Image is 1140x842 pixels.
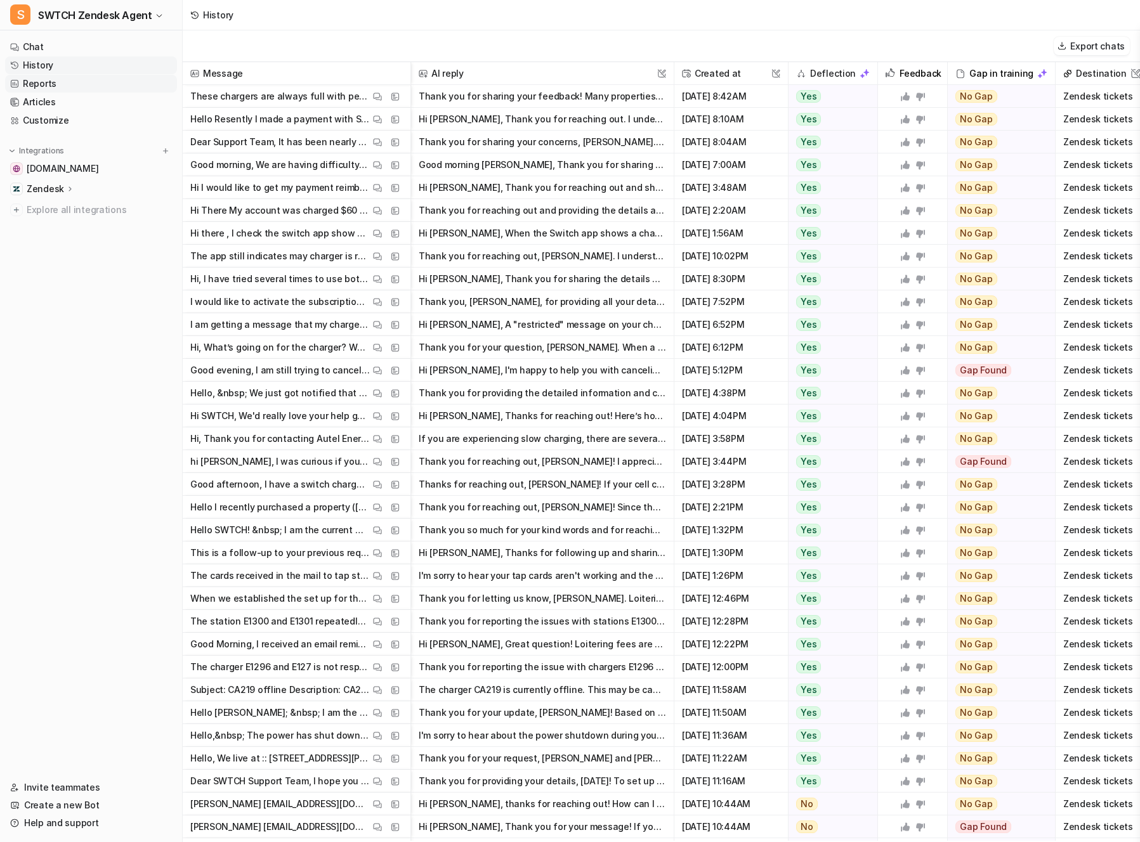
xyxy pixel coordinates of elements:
p: Hi there , I check the switch app show me the charger unavailable , please check what happen to t... [190,222,370,245]
span: AI reply [416,62,669,85]
button: No Gap [948,610,1046,633]
p: Good evening, I am still trying to cancel my account but am unable to for some reason. Can you pl... [190,359,370,382]
p: Hi SWTCH, We'd really love your help getting our account switched&nbsp;to [EMAIL_ADDRESS][DOMAIN_... [190,405,370,427]
span: No Gap [955,136,997,148]
button: Yes [789,450,870,473]
span: Yes [796,775,821,787]
h2: Deflection [810,62,856,85]
button: Yes [789,747,870,770]
span: [DATE] 11:50AM [679,701,783,724]
span: [DATE] 1:30PM [679,541,783,564]
button: Gap Found [948,450,1046,473]
p: I would like to activate the subscription to my charger at [GEOGRAPHIC_DATA] in [GEOGRAPHIC_DATA]... [190,290,370,313]
span: [DATE] 1:26PM [679,564,783,587]
p: Integrations [19,146,64,156]
img: swtchenergy.com [13,165,20,172]
span: No Gap [955,181,997,194]
button: No Gap [948,85,1046,108]
button: Yes [789,473,870,496]
span: No Gap [955,592,997,605]
button: No Gap [948,245,1046,268]
button: No Gap [948,199,1046,222]
button: Thank you for reporting the issue with chargers E1296 and E127 not responding to the SWITCH app. ... [419,656,666,678]
p: Hello I recently purchased a property ([STREET_ADDRESS]) which included a Swtich Charger in my pa... [190,496,370,519]
button: Hi [PERSON_NAME], I'm happy to help you with canceling your account! To delete your SWTCH account... [419,359,666,382]
button: No Gap [948,131,1046,153]
span: Yes [796,341,821,354]
span: No [796,798,818,810]
span: Explore all integrations [27,200,172,220]
span: [DATE] 5:12PM [679,359,783,382]
button: No Gap [948,268,1046,290]
button: Hi [PERSON_NAME], A "restricted" message on your charger means only authorized users can access i... [419,313,666,336]
button: Thank you for reaching out, [PERSON_NAME]! Since the charger in your stall (L7624 at [STREET_ADDR... [419,496,666,519]
span: [DATE] 12:00PM [679,656,783,678]
p: Hello SWTCH! &nbsp; I am the current manager for [PERSON_NAME][GEOGRAPHIC_DATA] where we have SWT... [190,519,370,541]
button: Yes [789,724,870,747]
span: [DATE] 2:21PM [679,496,783,519]
p: [PERSON_NAME] [EMAIL_ADDRESS][DOMAIN_NAME] 410.858.0950 &nbsp; Please consider your impact on the... [190,793,370,815]
span: Yes [796,136,821,148]
button: Yes [789,656,870,678]
p: Hello,&nbsp; The power has shut down for unknown reason while I was charging. I unplugged my car ... [190,724,370,747]
span: No Gap [955,683,997,696]
button: Export chats [1054,37,1130,55]
span: Yes [796,432,821,445]
span: Created at [679,62,783,85]
span: Yes [796,706,821,719]
span: [DATE] 12:28PM [679,610,783,633]
p: The station E1300 and E1301 repeatedly failed when I initiated a charging session via the app. I ... [190,610,370,633]
span: No Gap [955,410,997,422]
span: [DATE] 10:44AM [679,815,783,838]
span: [DATE] 11:58AM [679,678,783,701]
span: Yes [796,592,821,605]
p: Hi, What’s going on for the charger? What’s the time it can come back work? Sincerely, WEIHAO DAI... [190,336,370,359]
button: Yes [789,313,870,336]
span: Yes [796,387,821,399]
button: Hi [PERSON_NAME], Great question! Loitering fees are designed to encourage efficient use of charg... [419,633,666,656]
span: Yes [796,250,821,262]
button: Thanks for reaching out, [PERSON_NAME]! If your cell connection is poor in the basement, you do n... [419,473,666,496]
button: No Gap [948,290,1046,313]
button: No Gap [948,633,1046,656]
button: No [789,793,870,815]
p: Good Morning, I received an email reminder&nbsp;to unplug my car or a loitering change would be a... [190,633,370,656]
button: Yes [789,222,870,245]
span: No Gap [955,341,997,354]
span: Gap Found [955,455,1011,468]
span: No Gap [955,706,997,719]
button: Yes [789,496,870,519]
span: [DATE] 1:56AM [679,222,783,245]
button: Hi [PERSON_NAME], Thank you for sharing the details about your experience at [GEOGRAPHIC_DATA], [... [419,268,666,290]
span: SWTCH Zendesk Agent [38,6,152,24]
span: [DATE] 10:44AM [679,793,783,815]
span: No Gap [955,752,997,765]
button: No Gap [948,587,1046,610]
button: No [789,815,870,838]
span: Yes [796,638,821,651]
p: Hello, We live at :: [STREET_ADDRESS][PERSON_NAME]; We would like our charger LA2222 paused or pu... [190,747,370,770]
span: [DATE] 12:46PM [679,587,783,610]
span: [DATE] 3:44PM [679,450,783,473]
p: Hello Resently I made a payment with SWTCH in amount of $35.48&nbsp; Charging Transaction Receipt... [190,108,370,131]
button: If you are experiencing slow charging, there are several factors and steps you can check to help ... [419,427,666,450]
span: [DATE] 11:22AM [679,747,783,770]
p: The app still indicates may charger is restricted yet our administrator indicates it is active an... [190,245,370,268]
span: [DATE] 8:10AM [679,108,783,131]
button: Yes [789,359,870,382]
span: [DATE] 7:52PM [679,290,783,313]
a: Explore all integrations [5,201,177,219]
button: No Gap [948,564,1046,587]
span: No Gap [955,501,997,514]
button: Yes [789,131,870,153]
div: History [203,8,233,22]
span: [DATE] 6:12PM [679,336,783,359]
button: No Gap [948,519,1046,541]
span: No Gap [955,569,997,582]
button: Thank you for letting us know, [PERSON_NAME]. Loitering fees are meant to apply after a set time ... [419,587,666,610]
span: Yes [796,159,821,171]
button: No Gap [948,313,1046,336]
button: No Gap [948,496,1046,519]
span: Yes [796,547,821,559]
span: [DATE] 10:02PM [679,245,783,268]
